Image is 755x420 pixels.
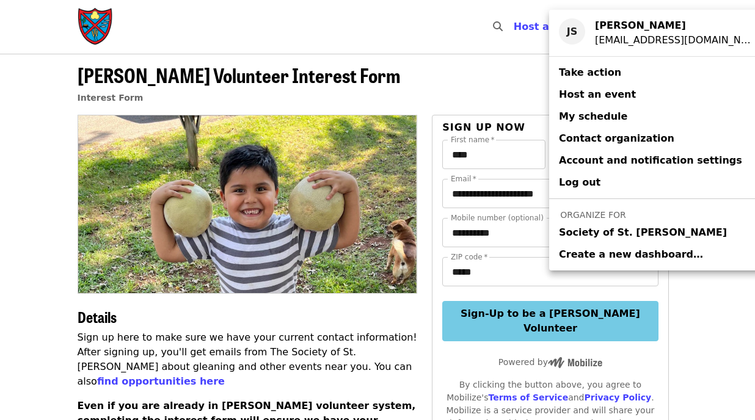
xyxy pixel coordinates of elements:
span: Organize for [560,210,626,220]
strong: [PERSON_NAME] [595,20,686,31]
span: Society of St. [PERSON_NAME] [559,225,727,240]
span: Create a new dashboard… [559,248,703,260]
span: Take action [559,67,621,78]
span: Account and notification settings [559,154,742,166]
span: My schedule [559,110,627,122]
span: Host an event [559,89,636,100]
div: JS [559,18,585,45]
span: Log out [559,176,600,188]
span: Contact organization [559,132,674,144]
